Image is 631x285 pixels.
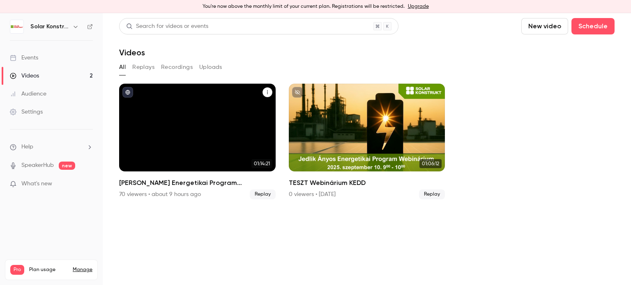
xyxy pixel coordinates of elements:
[10,90,46,98] div: Audience
[119,84,276,199] a: 01:14:21[PERSON_NAME] Energetikai Program Webinárium70 viewers • about 9 hours agoReplay
[199,61,222,74] button: Uploads
[289,84,445,199] li: TESZT Webinárium KEDD
[419,159,442,168] span: 01:06:12
[419,189,445,199] span: Replay
[289,190,336,198] div: 0 viewers • [DATE]
[408,3,429,10] a: Upgrade
[289,84,445,199] a: 01:06:12TESZT Webinárium KEDD0 viewers • [DATE]Replay
[571,18,615,34] button: Schedule
[73,267,92,273] a: Manage
[119,61,126,74] button: All
[250,189,276,199] span: Replay
[30,23,69,31] h6: Solar Konstrukt Kft.
[10,143,93,151] li: help-dropdown-opener
[119,190,201,198] div: 70 viewers • about 9 hours ago
[126,22,208,31] div: Search for videos or events
[289,178,445,188] h2: TESZT Webinárium KEDD
[521,18,568,34] button: New video
[119,84,276,199] li: Jedlik Ányos Energetikai Program Webinárium
[161,61,193,74] button: Recordings
[29,267,68,273] span: Plan usage
[119,48,145,57] h1: Videos
[119,18,615,280] section: Videos
[119,178,276,188] h2: [PERSON_NAME] Energetikai Program Webinárium
[10,20,23,33] img: Solar Konstrukt Kft.
[122,87,133,98] button: published
[251,159,272,168] span: 01:14:21
[21,180,52,188] span: What's new
[132,61,154,74] button: Replays
[10,54,38,62] div: Events
[21,161,54,170] a: SpeakerHub
[59,162,75,170] span: new
[83,180,93,188] iframe: Noticeable Trigger
[292,87,303,98] button: unpublished
[119,84,615,199] ul: Videos
[10,265,24,275] span: Pro
[21,143,33,151] span: Help
[10,72,39,80] div: Videos
[10,108,43,116] div: Settings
